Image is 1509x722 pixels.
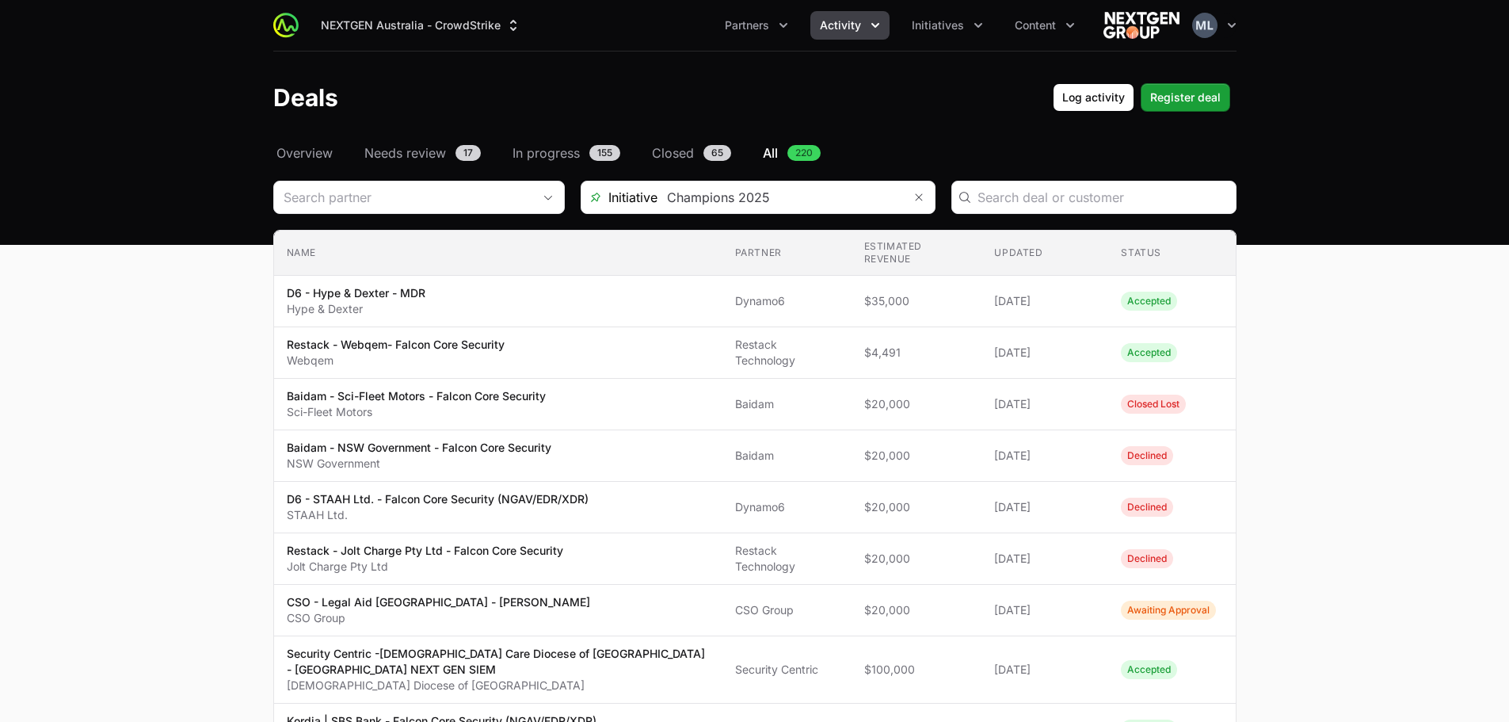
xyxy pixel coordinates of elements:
input: Search partner [274,181,532,213]
p: CSO Group [287,610,590,626]
span: Baidam [735,448,839,464]
p: Baidam - Sci-Fleet Motors - Falcon Core Security [287,388,546,404]
span: $20,000 [864,551,970,567]
span: All [763,143,778,162]
button: Partners [715,11,798,40]
span: Restack Technology [735,543,839,575]
span: CSO Group [735,602,839,618]
button: Content [1005,11,1084,40]
div: Activity menu [810,11,890,40]
span: [DATE] [994,293,1096,309]
span: Initiatives [912,17,964,33]
span: 65 [703,145,731,161]
th: Partner [722,231,852,276]
span: [DATE] [994,551,1096,567]
span: [DATE] [994,345,1096,361]
button: Register deal [1141,83,1230,112]
p: D6 - Hype & Dexter - MDR [287,285,425,301]
span: In progress [513,143,580,162]
span: [DATE] [994,662,1096,678]
span: $20,000 [864,396,970,412]
span: [DATE] [994,448,1096,464]
th: Status [1108,231,1235,276]
img: Mustafa Larki [1192,13,1217,38]
div: Supplier switch menu [311,11,531,40]
span: $4,491 [864,345,970,361]
p: Restack - Webqem- Falcon Core Security [287,337,505,353]
a: Needs review17 [361,143,484,162]
span: $100,000 [864,662,970,678]
span: $20,000 [864,499,970,515]
p: Baidam - NSW Government - Falcon Core Security [287,440,551,456]
input: Search deal or customer [977,188,1226,207]
span: Activity [820,17,861,33]
p: Webqem [287,353,505,369]
span: Log activity [1062,88,1125,107]
p: [DEMOGRAPHIC_DATA] Diocese of [GEOGRAPHIC_DATA] [287,678,710,693]
p: Sci-Fleet Motors [287,404,546,420]
a: In progress155 [509,143,623,162]
p: Restack - Jolt Charge Pty Ltd - Falcon Core Security [287,543,563,559]
span: Baidam [735,396,839,412]
p: Hype & Dexter [287,301,425,317]
span: 17 [455,145,481,161]
span: [DATE] [994,396,1096,412]
p: NSW Government [287,456,551,472]
button: Log activity [1053,83,1134,112]
span: $35,000 [864,293,970,309]
img: NEXTGEN Australia [1103,10,1179,41]
span: Initiative [581,188,657,207]
p: Security Centric -[DEMOGRAPHIC_DATA] Care Diocese of [GEOGRAPHIC_DATA] - [GEOGRAPHIC_DATA] NEXT G... [287,646,710,678]
p: Jolt Charge Pty Ltd [287,559,563,575]
span: 155 [589,145,620,161]
span: Needs review [364,143,446,162]
th: Updated [981,231,1108,276]
button: Activity [810,11,890,40]
p: STAAH Ltd. [287,507,589,523]
p: D6 - STAAH Ltd. - Falcon Core Security (NGAV/EDR/XDR) [287,491,589,507]
span: Dynamo6 [735,499,839,515]
img: ActivitySource [273,13,299,38]
div: Primary actions [1053,83,1230,112]
span: Dynamo6 [735,293,839,309]
span: $20,000 [864,602,970,618]
button: Initiatives [902,11,993,40]
button: Remove [903,181,935,213]
div: Content menu [1005,11,1084,40]
span: Partners [725,17,769,33]
a: All220 [760,143,824,162]
a: Closed65 [649,143,734,162]
th: Estimated revenue [852,231,982,276]
span: [DATE] [994,499,1096,515]
span: [DATE] [994,602,1096,618]
span: 220 [787,145,821,161]
div: Main navigation [299,11,1084,40]
span: Restack Technology [735,337,839,369]
span: Register deal [1150,88,1221,107]
span: $20,000 [864,448,970,464]
nav: Deals navigation [273,143,1237,162]
p: CSO - Legal Aid [GEOGRAPHIC_DATA] - [PERSON_NAME] [287,594,590,610]
span: Content [1015,17,1056,33]
div: Open [532,181,564,213]
span: Security Centric [735,662,839,678]
span: Closed [652,143,694,162]
div: Partners menu [715,11,798,40]
button: NEXTGEN Australia - CrowdStrike [311,11,531,40]
th: Name [274,231,722,276]
span: Overview [276,143,333,162]
div: Initiatives menu [902,11,993,40]
h1: Deals [273,83,338,112]
input: Search initiatives [657,181,903,213]
a: Overview [273,143,336,162]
